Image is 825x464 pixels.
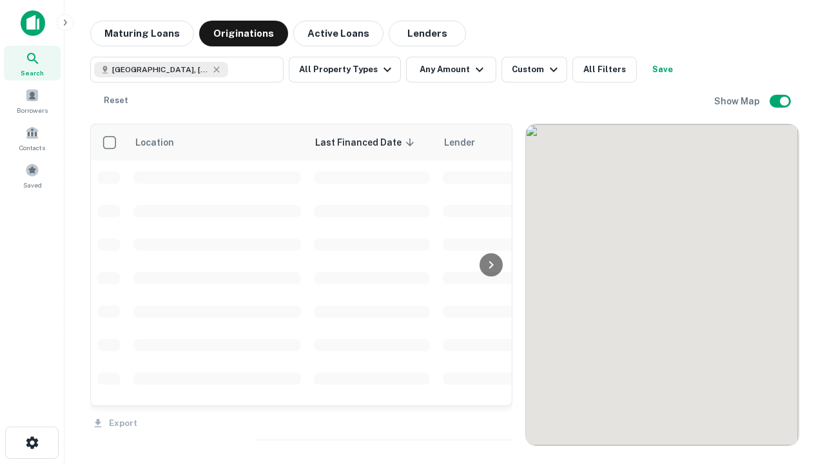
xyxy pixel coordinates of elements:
span: Saved [23,180,42,190]
a: Borrowers [4,83,61,118]
iframe: Chat Widget [761,320,825,382]
button: Originations [199,21,288,46]
a: Contacts [4,121,61,155]
span: Lender [444,135,475,150]
a: Search [4,46,61,81]
span: Borrowers [17,105,48,115]
span: Last Financed Date [315,135,418,150]
button: All Filters [572,57,637,82]
button: Active Loans [293,21,383,46]
div: 0 0 [526,124,799,445]
button: Save your search to get updates of matches that match your search criteria. [642,57,683,82]
span: Search [21,68,44,78]
th: Location [127,124,307,160]
button: Any Amount [406,57,496,82]
h6: Show Map [714,94,762,108]
span: Contacts [19,142,45,153]
div: Custom [512,62,561,77]
a: Saved [4,158,61,193]
th: Last Financed Date [307,124,436,160]
button: All Property Types [289,57,401,82]
span: Location [135,135,191,150]
button: Reset [95,88,137,113]
th: Lender [436,124,643,160]
button: Custom [501,57,567,82]
button: Maturing Loans [90,21,194,46]
button: Lenders [389,21,466,46]
span: [GEOGRAPHIC_DATA], [GEOGRAPHIC_DATA] [112,64,209,75]
img: capitalize-icon.png [21,10,45,36]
